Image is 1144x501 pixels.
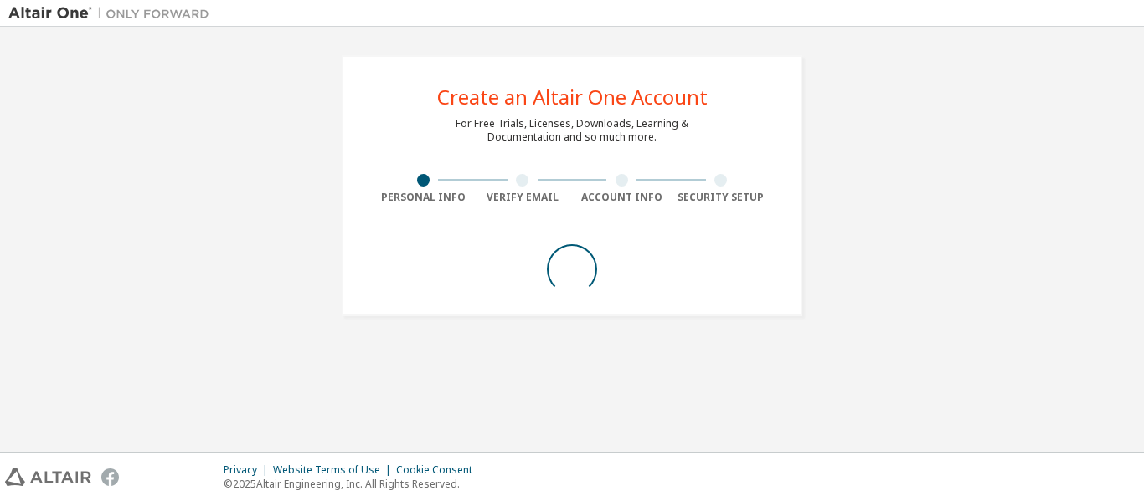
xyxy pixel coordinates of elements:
div: For Free Trials, Licenses, Downloads, Learning & Documentation and so much more. [456,117,688,144]
div: Personal Info [374,191,473,204]
div: Verify Email [473,191,573,204]
div: Website Terms of Use [273,463,396,477]
div: Create an Altair One Account [437,87,708,107]
img: facebook.svg [101,468,119,486]
img: altair_logo.svg [5,468,91,486]
div: Cookie Consent [396,463,482,477]
div: Security Setup [672,191,771,204]
p: © 2025 Altair Engineering, Inc. All Rights Reserved. [224,477,482,491]
div: Account Info [572,191,672,204]
div: Privacy [224,463,273,477]
img: Altair One [8,5,218,22]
